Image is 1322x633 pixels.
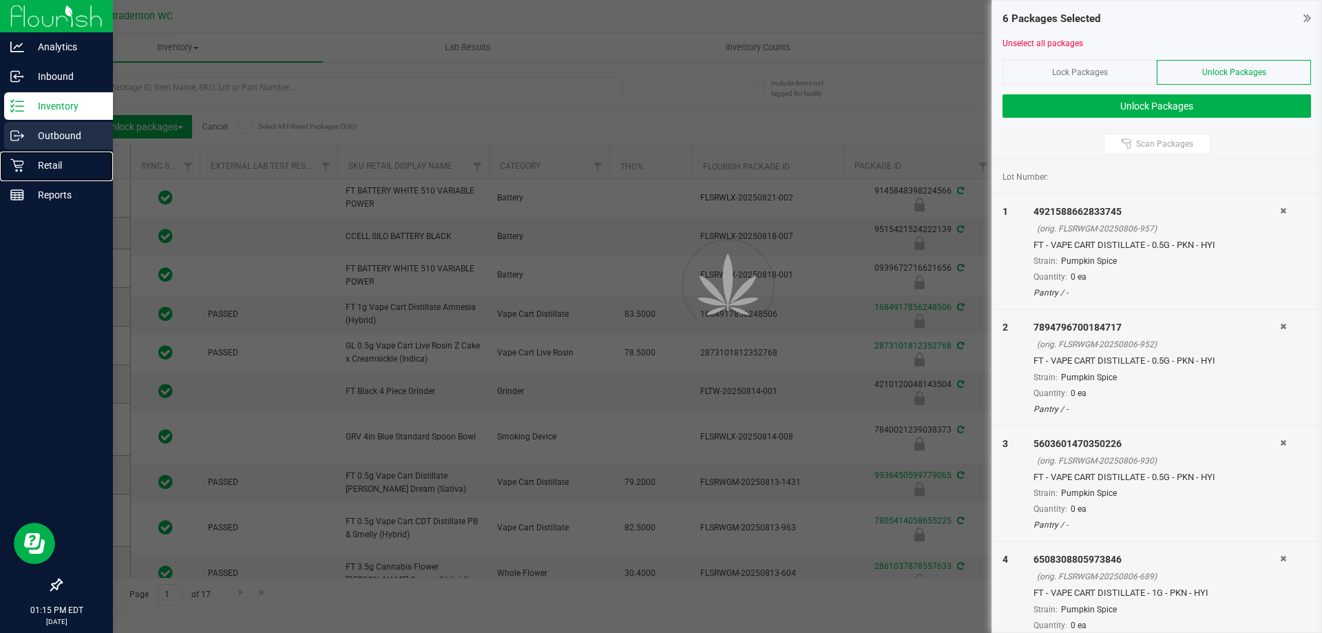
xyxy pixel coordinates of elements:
[24,157,107,174] p: Retail
[1034,605,1058,614] span: Strain:
[6,604,107,616] p: 01:15 PM EDT
[1003,554,1008,565] span: 4
[10,99,24,113] inline-svg: Inventory
[1202,68,1266,77] span: Unlock Packages
[1003,94,1311,118] button: Unlock Packages
[1034,437,1280,451] div: 5603601470350226
[1037,222,1280,235] div: (orig. FLSRWGM-20250806-957)
[1034,205,1280,219] div: 4921588662833745
[1003,39,1083,48] a: Unselect all packages
[24,127,107,144] p: Outbound
[1034,388,1067,398] span: Quantity:
[1034,504,1067,514] span: Quantity:
[14,523,55,564] iframe: Resource center
[10,40,24,54] inline-svg: Analytics
[1034,354,1280,368] div: FT - VAPE CART DISTILLATE - 0.5G - PKN - HYI
[24,98,107,114] p: Inventory
[1003,322,1008,333] span: 2
[1034,552,1280,567] div: 6508308805973846
[1071,621,1087,630] span: 0 ea
[10,129,24,143] inline-svg: Outbound
[1034,272,1067,282] span: Quantity:
[1034,488,1058,498] span: Strain:
[1061,256,1117,266] span: Pumpkin Spice
[1061,373,1117,382] span: Pumpkin Spice
[1003,171,1049,183] span: Lot Number:
[1104,134,1210,154] button: Scan Packages
[1034,287,1280,299] div: Pantry / -
[1034,470,1280,484] div: FT - VAPE CART DISTILLATE - 0.5G - PKN - HYI
[10,158,24,172] inline-svg: Retail
[10,188,24,202] inline-svg: Reports
[1034,519,1280,531] div: Pantry / -
[1037,570,1280,583] div: (orig. FLSRWGM-20250806-689)
[10,70,24,83] inline-svg: Inbound
[1034,373,1058,382] span: Strain:
[1034,403,1280,415] div: Pantry / -
[24,187,107,203] p: Reports
[1003,206,1008,217] span: 1
[1071,388,1087,398] span: 0 ea
[1034,320,1280,335] div: 7894796700184717
[1061,605,1117,614] span: Pumpkin Spice
[24,68,107,85] p: Inbound
[1071,272,1087,282] span: 0 ea
[1034,586,1280,600] div: FT - VAPE CART DISTILLATE - 1G - PKN - HYI
[1034,256,1058,266] span: Strain:
[1034,238,1280,252] div: FT - VAPE CART DISTILLATE - 0.5G - PKN - HYI
[1052,68,1108,77] span: Lock Packages
[1034,621,1067,630] span: Quantity:
[24,39,107,55] p: Analytics
[6,616,107,627] p: [DATE]
[1136,138,1193,149] span: Scan Packages
[1061,488,1117,498] span: Pumpkin Spice
[1071,504,1087,514] span: 0 ea
[1037,338,1280,351] div: (orig. FLSRWGM-20250806-952)
[1003,438,1008,449] span: 3
[1037,455,1280,467] div: (orig. FLSRWGM-20250806-930)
